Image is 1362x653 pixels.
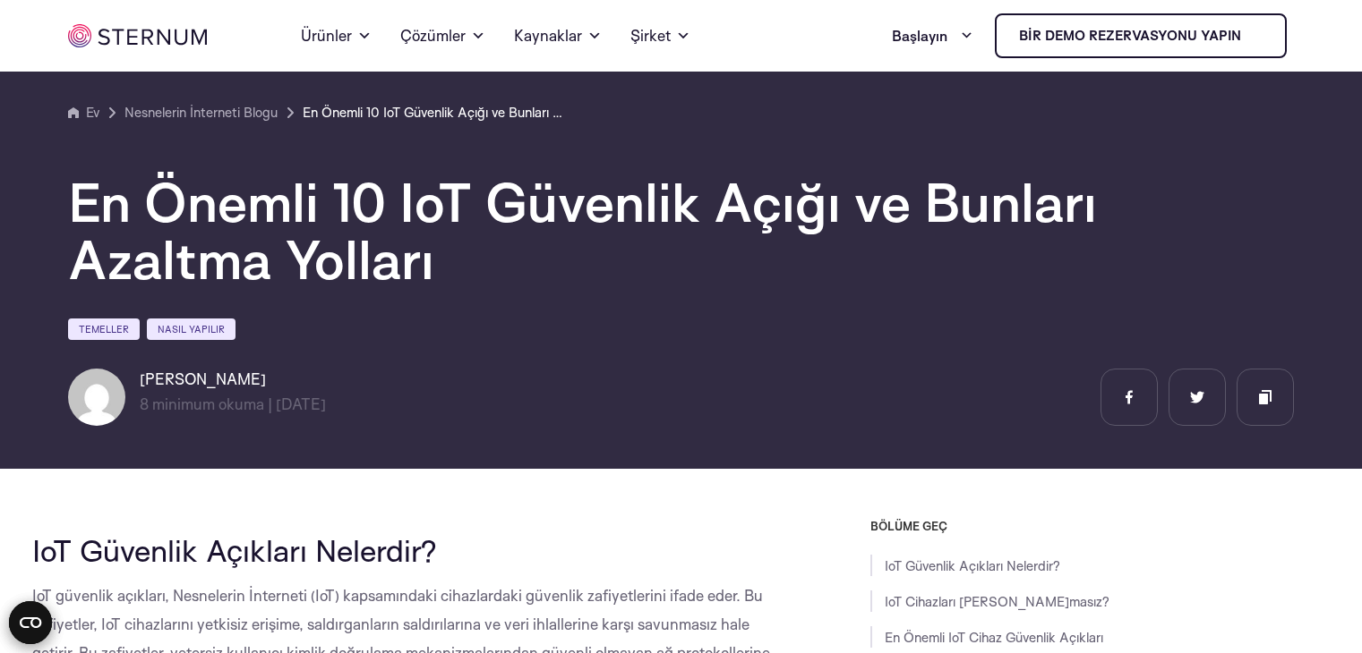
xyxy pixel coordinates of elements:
a: En Önemli IoT Cihaz Güvenlik Açıkları [885,629,1103,646]
font: Bir demo rezervasyonu yapın [1019,27,1241,44]
font: 8 [140,394,149,413]
font: Ürünler [301,26,352,45]
font: En Önemli 10 IoT Güvenlik Açığı ve Bunları Azaltma Yolları [303,104,639,121]
font: [PERSON_NAME] [140,369,266,388]
img: göğüs kemiği iot [68,24,207,47]
font: BÖLÜME GEÇ [870,519,947,533]
img: Bruno Rossi [68,369,125,426]
a: IoT Cihazları [PERSON_NAME]masız? [885,593,1109,610]
a: Nasıl Yapılır [147,318,236,340]
a: IoT Güvenlik Açıkları Nelerdir? [885,557,1060,574]
a: Temeller [68,318,140,340]
font: [DATE] [276,394,326,413]
font: Çözümler [400,26,466,45]
a: Başlayın [892,18,973,54]
font: Şirket [630,26,671,45]
font: Temeller [79,323,129,335]
a: Ev [68,102,99,123]
font: minimum okuma | [152,394,272,413]
font: Kaynaklar [514,26,582,45]
font: Ev [86,104,99,121]
font: IoT Güvenlik Açıkları Nelerdir? [32,531,437,569]
font: Nasıl Yapılır [158,323,225,335]
font: Nesnelerin İnterneti Blogu [124,104,278,121]
font: Başlayın [892,27,947,45]
button: Open CMP widget [9,601,52,644]
a: Nesnelerin İnterneti Blogu [124,102,278,123]
a: Bir demo rezervasyonu yapın [995,13,1287,58]
img: göğüs kemiği iot [1248,29,1263,43]
font: En Önemli 10 IoT Güvenlik Açığı ve Bunları Azaltma Yolları [68,168,1097,293]
a: En Önemli 10 IoT Güvenlik Açığı ve Bunları Azaltma Yolları [303,102,571,123]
